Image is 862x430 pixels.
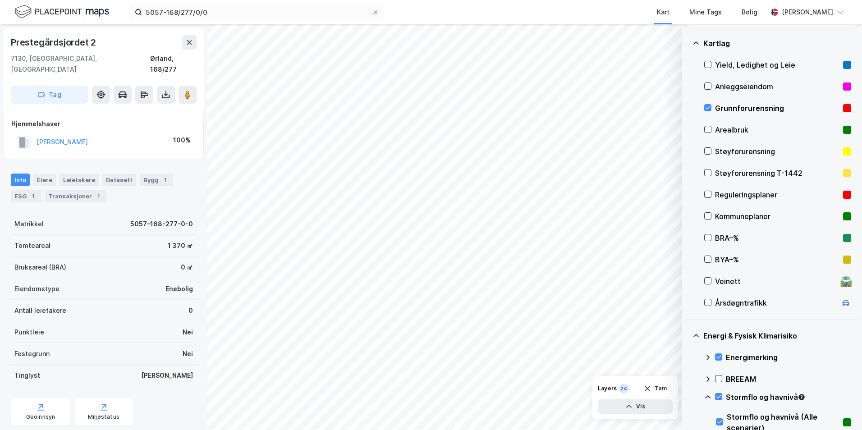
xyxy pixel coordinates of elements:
div: Datasett [102,174,136,186]
div: Støyforurensning [715,146,839,157]
div: Reguleringsplaner [715,189,839,200]
div: Stormflo og havnivå [726,392,851,403]
div: Nei [183,348,193,359]
div: Veinett [715,276,837,287]
div: Kommuneplaner [715,211,839,222]
div: Arealbruk [715,124,839,135]
div: Layers [598,385,617,392]
div: Ørland, 168/277 [150,53,197,75]
div: Eiendomstype [14,284,60,294]
div: [PERSON_NAME] [782,7,833,18]
div: ESG [11,190,41,202]
div: Anleggseiendom [715,81,839,92]
div: Kartlag [703,38,851,49]
div: Mine Tags [689,7,722,18]
div: Transaksjoner [45,190,106,202]
div: 1 370 ㎡ [168,240,193,251]
div: Info [11,174,30,186]
div: Festegrunn [14,348,50,359]
div: 5057-168-277-0-0 [130,219,193,229]
div: 🛣️ [840,275,852,287]
div: Eiere [33,174,56,186]
div: [PERSON_NAME] [141,370,193,381]
div: BRA–% [715,233,839,243]
div: Bygg [140,174,173,186]
div: Geoinnsyn [26,413,55,421]
button: Tag [11,86,88,104]
div: Bolig [742,7,757,18]
div: Tinglyst [14,370,40,381]
div: 100% [173,135,191,146]
div: Årsdøgntrafikk [715,297,837,308]
div: Hjemmelshaver [11,119,196,129]
div: Energimerking [726,352,851,363]
div: 0 [188,305,193,316]
button: Vis [598,399,673,414]
div: Miljøstatus [88,413,119,421]
input: Søk på adresse, matrikkel, gårdeiere, leietakere eller personer [142,5,372,19]
div: Tomteareal [14,240,50,251]
div: Energi & Fysisk Klimarisiko [703,330,851,341]
button: Tøm [638,381,673,396]
div: Støyforurensning T-1442 [715,168,839,178]
div: Nei [183,327,193,338]
div: 7130, [GEOGRAPHIC_DATA], [GEOGRAPHIC_DATA] [11,53,150,75]
div: 24 [619,384,629,393]
div: Grunnforurensning [715,103,839,114]
div: 1 [94,192,103,201]
div: Leietakere [60,174,99,186]
div: Kart [657,7,669,18]
div: Punktleie [14,327,44,338]
div: Matrikkel [14,219,44,229]
div: BYA–% [715,254,839,265]
div: Prestegårdsjordet 2 [11,35,98,50]
div: Enebolig [165,284,193,294]
div: BREEAM [726,374,851,384]
div: Yield, Ledighet og Leie [715,59,839,70]
div: 1 [160,175,170,184]
div: 0 ㎡ [181,262,193,273]
div: Tooltip anchor [798,393,806,401]
div: Antall leietakere [14,305,66,316]
div: 1 [28,192,37,201]
img: logo.f888ab2527a4732fd821a326f86c7f29.svg [14,4,109,20]
iframe: Chat Widget [817,387,862,430]
div: Bruksareal (BRA) [14,262,66,273]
